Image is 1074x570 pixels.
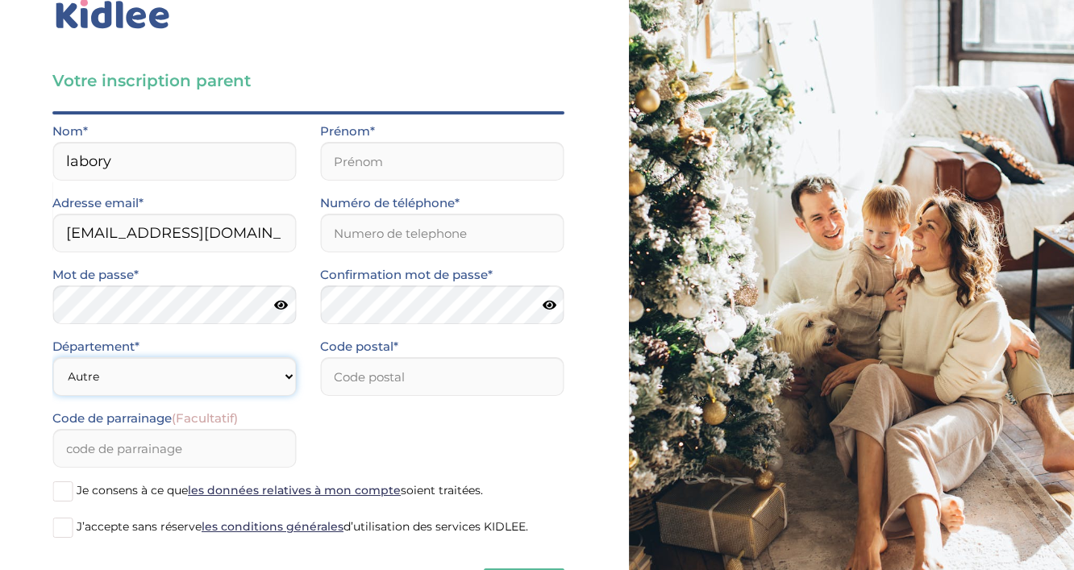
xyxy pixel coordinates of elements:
[320,142,564,181] input: Prénom
[320,193,460,214] label: Numéro de téléphone*
[320,264,493,285] label: Confirmation mot de passe*
[320,336,398,357] label: Code postal*
[172,410,238,426] span: (Facultatif)
[320,357,564,396] input: Code postal
[202,519,343,534] a: les conditions générales
[52,429,296,468] input: code de parrainage
[320,121,375,142] label: Prénom*
[52,336,139,357] label: Département*
[77,519,528,534] span: J’accepte sans réserve d’utilisation des services KIDLEE.
[320,214,564,252] input: Numero de telephone
[77,483,483,497] span: Je consens à ce que soient traitées.
[52,214,296,252] input: Email
[52,193,144,214] label: Adresse email*
[52,264,139,285] label: Mot de passe*
[52,69,564,92] h3: Votre inscription parent
[188,483,401,497] a: les données relatives à mon compte
[52,408,238,429] label: Code de parrainage
[52,142,296,181] input: Nom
